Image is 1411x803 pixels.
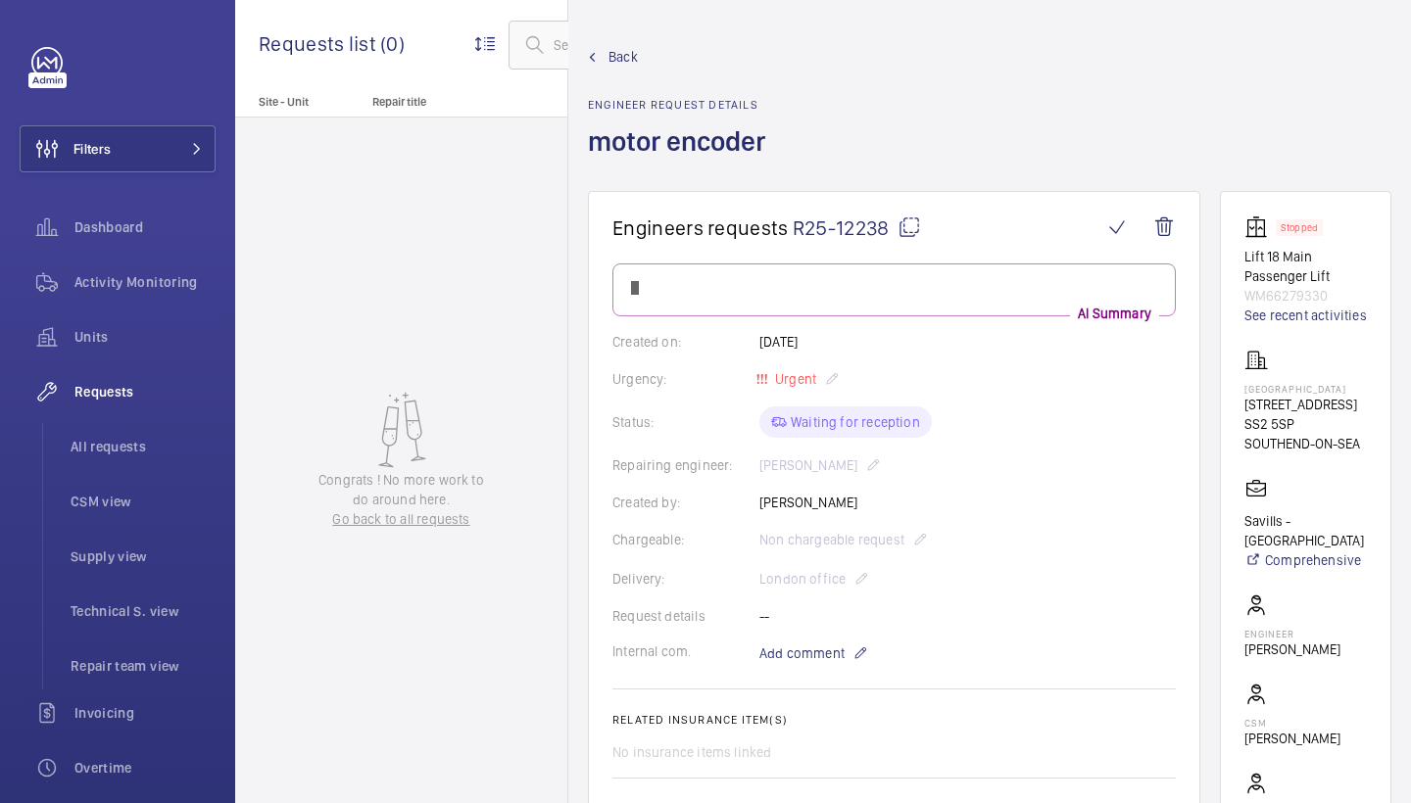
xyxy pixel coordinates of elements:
[793,215,921,240] span: R25-12238
[1244,215,1276,239] img: elevator.svg
[588,98,777,112] h2: Engineer request details
[74,217,216,237] span: Dashboard
[310,470,494,509] p: Congrats ! No more work to do around here.
[74,272,216,292] span: Activity Monitoring
[1244,383,1367,395] p: [GEOGRAPHIC_DATA]
[74,703,216,723] span: Invoicing
[1244,306,1367,325] a: See recent activities
[74,327,216,347] span: Units
[20,125,216,172] button: Filters
[1244,729,1340,748] p: [PERSON_NAME]
[1244,395,1367,414] p: [STREET_ADDRESS]
[235,95,365,109] p: Site - Unit
[71,601,216,621] span: Technical S. view
[1244,550,1367,570] a: Comprehensive
[1244,717,1340,729] p: CSM
[612,215,789,240] span: Engineers requests
[259,31,380,56] span: Requests list
[608,47,638,67] span: Back
[71,492,216,511] span: CSM view
[74,382,216,401] span: Requests
[372,95,502,109] p: Repair title
[1244,511,1367,550] p: Savills - [GEOGRAPHIC_DATA]
[1244,639,1340,659] p: [PERSON_NAME]
[612,713,1176,727] h2: Related insurance item(s)
[759,643,845,663] span: Add comment
[74,758,216,778] span: Overtime
[71,437,216,456] span: All requests
[1244,414,1367,453] p: SS2 5SP SOUTHEND-ON-SEA
[509,21,824,70] input: Search by request or quote number
[71,546,216,566] span: Supply view
[1244,628,1340,639] p: Engineer
[1244,286,1367,306] p: WM66279330
[1244,247,1367,286] p: Lift 18 Main Passenger Lift
[73,139,111,159] span: Filters
[588,123,777,191] h1: motor encoder
[310,509,494,529] a: Go back to all requests
[71,656,216,676] span: Repair team view
[1281,224,1318,231] p: Stopped
[1070,304,1159,323] p: AI Summary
